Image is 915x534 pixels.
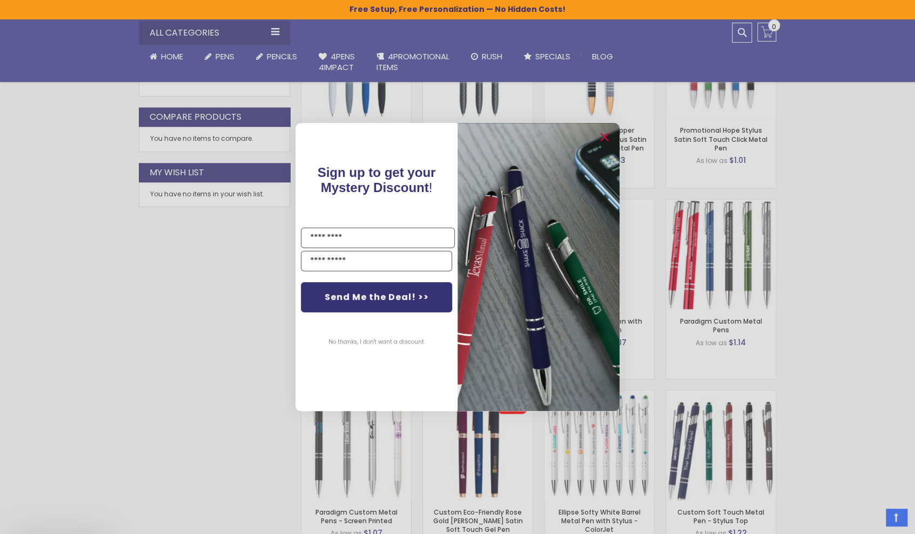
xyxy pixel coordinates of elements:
[301,282,452,312] button: Send Me the Deal! >>
[318,165,436,195] span: Sign up to get your Mystery Discount
[457,123,620,410] img: pop-up-image
[318,165,436,195] span: !
[596,128,613,146] button: Close dialog
[323,328,430,355] button: No thanks, I don't want a discount.
[826,505,915,534] iframe: Google Customer Reviews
